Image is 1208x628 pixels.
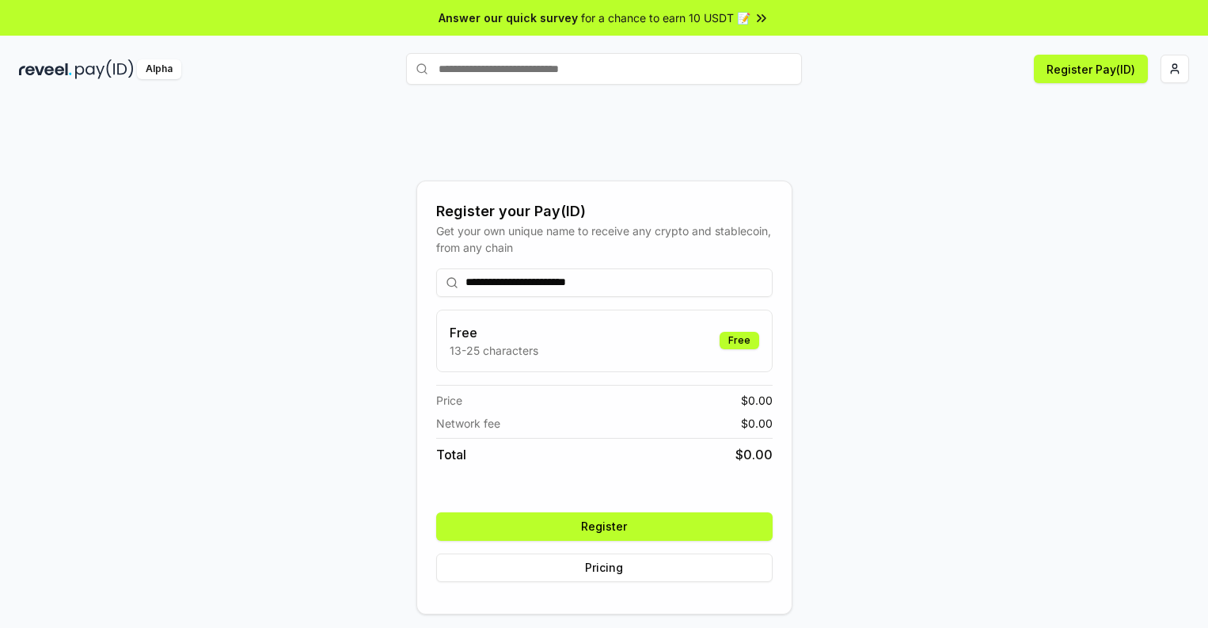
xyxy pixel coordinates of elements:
[137,59,181,79] div: Alpha
[439,10,578,26] span: Answer our quick survey
[436,554,773,582] button: Pricing
[436,512,773,541] button: Register
[436,223,773,256] div: Get your own unique name to receive any crypto and stablecoin, from any chain
[450,323,538,342] h3: Free
[581,10,750,26] span: for a chance to earn 10 USDT 📝
[720,332,759,349] div: Free
[436,200,773,223] div: Register your Pay(ID)
[741,392,773,409] span: $ 0.00
[436,415,500,432] span: Network fee
[436,392,462,409] span: Price
[19,59,72,79] img: reveel_dark
[75,59,134,79] img: pay_id
[450,342,538,359] p: 13-25 characters
[735,445,773,464] span: $ 0.00
[741,415,773,432] span: $ 0.00
[436,445,466,464] span: Total
[1034,55,1148,83] button: Register Pay(ID)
